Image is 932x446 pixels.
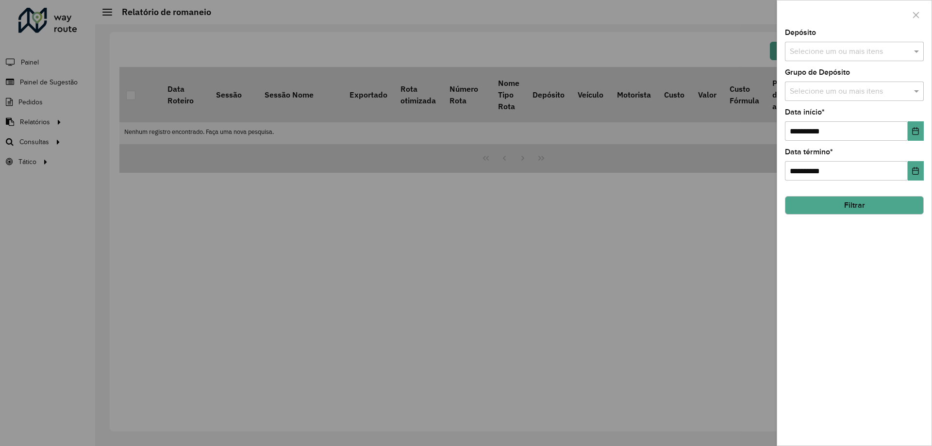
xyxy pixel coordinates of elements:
button: Choose Date [908,161,924,181]
button: Choose Date [908,121,924,141]
label: Depósito [785,27,816,38]
button: Filtrar [785,196,924,215]
label: Data início [785,106,825,118]
label: Grupo de Depósito [785,66,850,78]
label: Data término [785,146,833,158]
